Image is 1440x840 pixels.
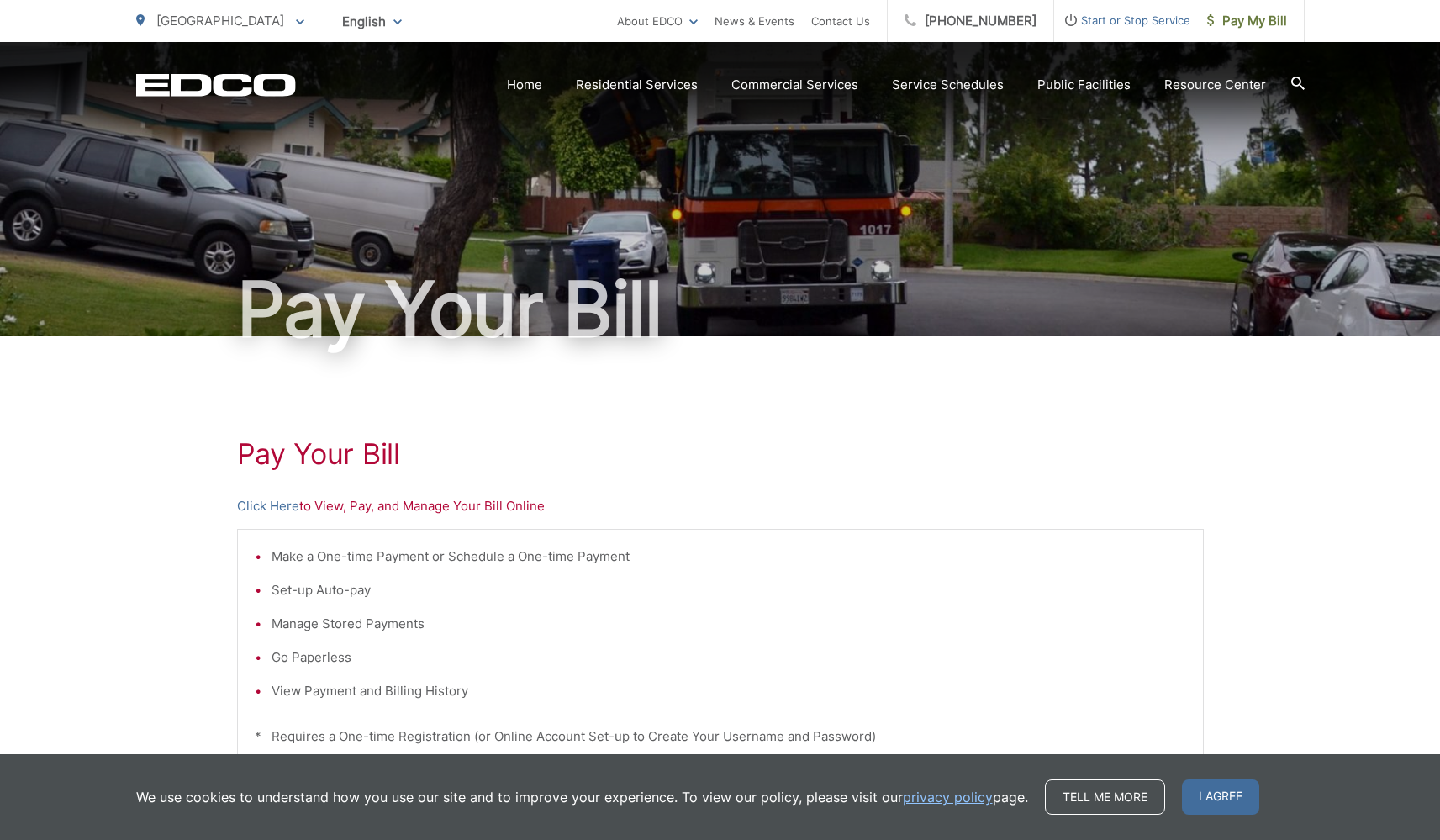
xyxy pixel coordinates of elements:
[237,437,1204,471] h1: Pay Your Bill
[272,681,1186,701] li: View Payment and Billing History
[1164,75,1266,95] a: Resource Center
[136,73,296,97] a: EDCD logo. Return to the homepage.
[1182,779,1259,815] span: I agree
[272,580,1186,600] li: Set-up Auto-pay
[272,614,1186,634] li: Manage Stored Payments
[237,496,1204,516] p: to View, Pay, and Manage Your Bill Online
[330,7,414,36] span: English
[617,11,698,31] a: About EDCO
[156,13,284,29] span: [GEOGRAPHIC_DATA]
[255,726,1186,747] p: * Requires a One-time Registration (or Online Account Set-up to Create Your Username and Password)
[1037,75,1131,95] a: Public Facilities
[507,75,542,95] a: Home
[715,11,794,31] a: News & Events
[731,75,858,95] a: Commercial Services
[272,547,1186,567] li: Make a One-time Payment or Schedule a One-time Payment
[136,267,1305,351] h1: Pay Your Bill
[237,496,299,516] a: Click Here
[892,75,1004,95] a: Service Schedules
[811,11,870,31] a: Contact Us
[1045,779,1165,815] a: Tell me more
[1207,11,1287,31] span: Pay My Bill
[576,75,698,95] a: Residential Services
[903,787,993,807] a: privacy policy
[272,647,1186,668] li: Go Paperless
[136,787,1028,807] p: We use cookies to understand how you use our site and to improve your experience. To view our pol...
